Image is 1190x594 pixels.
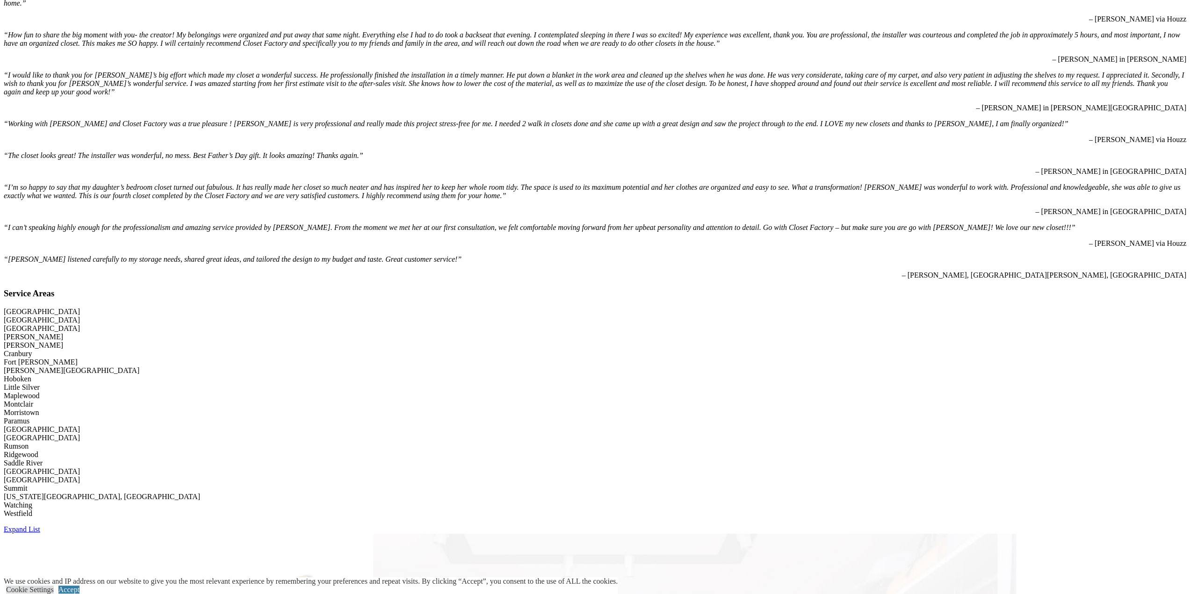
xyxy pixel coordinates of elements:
[4,104,1186,112] p: – [PERSON_NAME] in [PERSON_NAME][GEOGRAPHIC_DATA]
[4,308,1186,518] p: [GEOGRAPHIC_DATA] [GEOGRAPHIC_DATA] [GEOGRAPHIC_DATA] [PERSON_NAME] [PERSON_NAME] Cranbury Fort [...
[4,208,1186,216] p: – [PERSON_NAME] in [GEOGRAPHIC_DATA]
[4,255,462,263] em: “[PERSON_NAME] listened carefully to my storage needs, shared great ideas, and tailored the desig...
[4,167,1186,176] p: – [PERSON_NAME] in [GEOGRAPHIC_DATA]
[4,271,1186,279] p: – [PERSON_NAME], [GEOGRAPHIC_DATA][PERSON_NAME], [GEOGRAPHIC_DATA]
[4,31,1180,47] em: “How fun to share the big moment with you- the creator! My belongings were organized and put away...
[4,239,1186,248] p: – [PERSON_NAME] via Houzz
[4,71,1184,96] em: “I would like to thank you for [PERSON_NAME]’s big effort which made my closet a wonderful succes...
[4,577,618,586] div: We use cookies and IP address on our website to give you the most relevant experience by remember...
[4,136,1186,144] p: – [PERSON_NAME] via Houzz
[6,586,54,594] a: Cookie Settings
[4,288,1186,299] h3: Service Areas
[4,223,1075,231] em: “I can’t speaking highly enough for the professionalism and amazing service provided by [PERSON_N...
[4,183,1180,200] em: “I’m so happy to say that my daughter’s bedroom closet turned out fabulous. It has really made he...
[4,151,363,159] em: “The closet looks great! The installer was wonderful, no mess. Best Father’s Day gift. It looks a...
[4,55,1186,64] p: – [PERSON_NAME] in [PERSON_NAME]
[4,15,1186,23] p: – [PERSON_NAME] via Houzz
[4,525,40,533] a: Click Expand List to Expand Service Area List
[58,586,79,594] a: Accept
[4,120,1068,128] em: “Working with [PERSON_NAME] and Closet Factory was a true pleasure ! [PERSON_NAME] is very profes...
